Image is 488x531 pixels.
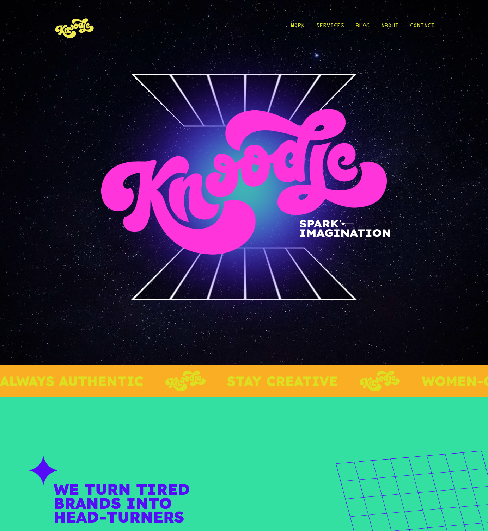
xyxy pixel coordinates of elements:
[54,11,96,44] img: KnoLogo(yellow)
[316,11,344,44] a: Services
[165,371,206,391] img: knoodle-logo-chartreuse
[410,11,434,44] a: Contact
[54,482,244,529] h1: We turn tired brands into head‑turners
[381,11,398,44] a: About
[355,11,370,44] a: Blog
[227,374,338,388] p: STAY CREATIVE
[360,371,400,391] img: knoodle-logo-chartreuse
[291,11,305,44] a: Work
